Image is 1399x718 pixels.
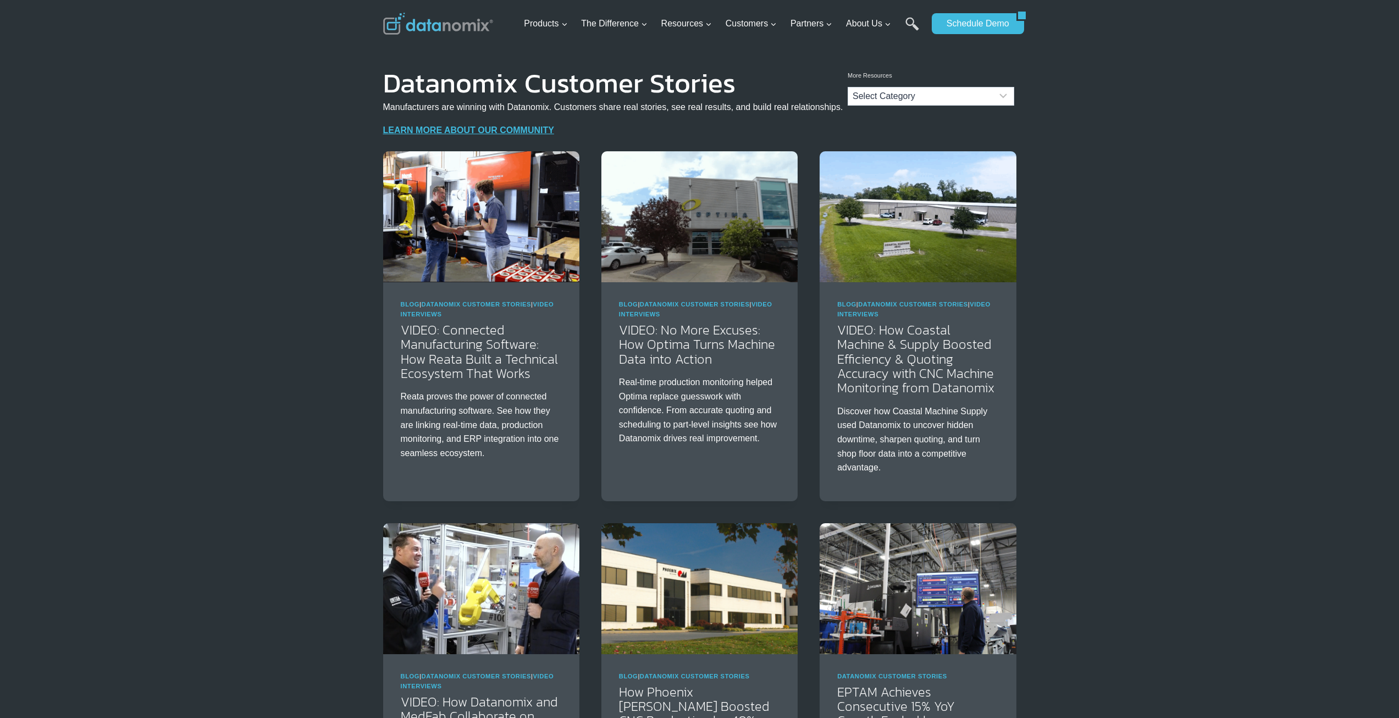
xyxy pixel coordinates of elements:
span: Resources [661,17,712,31]
img: Coastal Machine Improves Efficiency & Quotes with Datanomix [820,151,1016,282]
a: Datanomix Customer Stories [858,301,968,308]
span: Products [524,17,567,31]
span: Partners [790,17,832,31]
img: EPTAM Achieves Consecutive 15% YoY Growth Fueled by Datanomix Data [820,523,1016,654]
img: Phoenix Mecano North America [601,523,798,654]
span: | | [837,301,991,317]
a: Blog [619,673,638,679]
p: Reata proves the power of connected manufacturing software. See how they are linking real-time da... [401,390,562,460]
a: Blog [401,673,420,679]
span: The Difference [581,17,648,31]
a: Blog [401,301,420,308]
a: VIDEO: Connected Manufacturing Software: How Reata Built a Technical Ecosystem That Works [401,320,558,383]
p: Manufacturers are winning with Datanomix. Customers share real stories, see real results, and bui... [383,100,843,114]
span: | | [401,301,554,317]
a: Datanomix Customer Stories [422,673,532,679]
h1: Datanomix Customer Stories [383,75,843,91]
span: About Us [846,17,891,31]
p: Real-time production monitoring helped Optima replace guesswork with confidence. From accurate qu... [619,375,780,446]
a: Search [905,17,919,42]
a: VIDEO: How Coastal Machine & Supply Boosted Efficiency & Quoting Accuracy with CNC Machine Monito... [837,320,994,398]
a: Blog [619,301,638,308]
a: Datanomix Customer Stories [837,673,947,679]
a: Datanomix Customer Stories [640,301,750,308]
img: Reata’s Connected Manufacturing Software Ecosystem [383,151,579,282]
p: Discover how Coastal Machine Supply used Datanomix to uncover hidden downtime, sharpen quoting, a... [837,404,998,475]
span: | [619,673,750,679]
span: | | [401,673,554,689]
a: Datanomix Customer Stories [640,673,750,679]
a: Schedule Demo [932,13,1016,34]
img: Datanomix [383,13,493,35]
img: Discover how Optima Manufacturing uses Datanomix to turn raw machine data into real-time insights... [601,151,798,282]
a: Datanomix Customer Stories [422,301,532,308]
a: VIDEO: No More Excuses: How Optima Turns Machine Data into Action [619,320,775,369]
p: More Resources [848,71,1014,81]
span: Customers [726,17,777,31]
span: | | [619,301,772,317]
a: LEARN MORE ABOUT OUR COMMUNITY [383,125,554,135]
nav: Primary Navigation [519,6,926,42]
img: Medfab Partners on G-Code Cloud Development [383,523,579,654]
a: Blog [837,301,856,308]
